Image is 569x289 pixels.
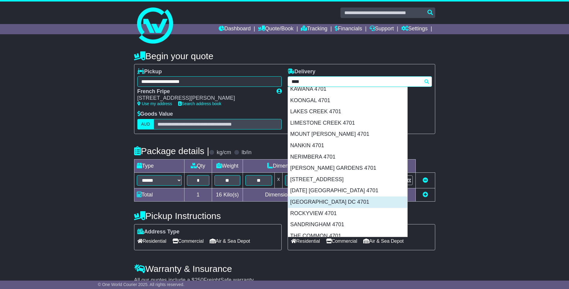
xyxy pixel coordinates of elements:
label: AUD [137,119,154,129]
div: KOONGAL 4701 [288,95,407,106]
td: Total [134,188,184,201]
a: Search address book [178,101,221,106]
div: LIMESTONE CREEK 4701 [288,117,407,129]
label: kg/cm [217,149,231,156]
div: ROCKYVIEW 4701 [288,208,407,219]
td: 1 [184,188,212,201]
span: 250 [195,277,204,283]
td: Type [134,159,184,172]
h4: Package details | [134,146,209,156]
label: Address Type [137,229,180,235]
span: 16 [216,192,222,198]
h4: Pickup Instructions [134,211,282,221]
td: Dimensions (L x W x H) [243,159,354,172]
a: Support [370,24,394,34]
td: Weight [212,159,243,172]
label: Pickup [137,68,162,75]
div: [GEOGRAPHIC_DATA] DC 4701 [288,196,407,208]
a: Use my address [137,101,172,106]
div: [DATE] [GEOGRAPHIC_DATA] 4701 [288,185,407,196]
h4: Begin your quote [134,51,435,61]
div: NERIMBERA 4701 [288,151,407,163]
div: THE COMMON 4701 [288,230,407,242]
div: French Fripe [137,88,271,95]
td: Qty [184,159,212,172]
label: Goods Value [137,111,173,117]
label: Delivery [288,68,316,75]
span: Air & Sea Depot [363,236,404,246]
span: © One World Courier 2025. All rights reserved. [98,282,184,287]
div: LAKES CREEK 4701 [288,106,407,117]
td: Kilo(s) [212,188,243,201]
div: [STREET_ADDRESS] [288,174,407,185]
div: NANKIN 4701 [288,140,407,151]
div: MOUNT [PERSON_NAME] 4701 [288,129,407,140]
a: Dashboard [219,24,251,34]
a: Tracking [301,24,327,34]
span: Residential [291,236,320,246]
div: [PERSON_NAME] GARDENS 4701 [288,163,407,174]
h4: Warranty & Insurance [134,264,435,274]
div: SANDRINGHAM 4701 [288,219,407,230]
span: Commercial [326,236,357,246]
span: Commercial [172,236,204,246]
a: Add new item [423,192,428,198]
a: Quote/Book [258,24,293,34]
a: Remove this item [423,177,428,183]
span: Air & Sea Depot [210,236,250,246]
div: [STREET_ADDRESS][PERSON_NAME] [137,95,271,102]
a: Settings [401,24,428,34]
td: x [274,172,282,188]
div: KAWANA 4701 [288,84,407,95]
td: Dimensions in Centimetre(s) [243,188,354,201]
a: Financials [335,24,362,34]
label: lb/in [241,149,251,156]
div: All our quotes include a $ FreightSafe warranty. [134,277,435,284]
span: Residential [137,236,166,246]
